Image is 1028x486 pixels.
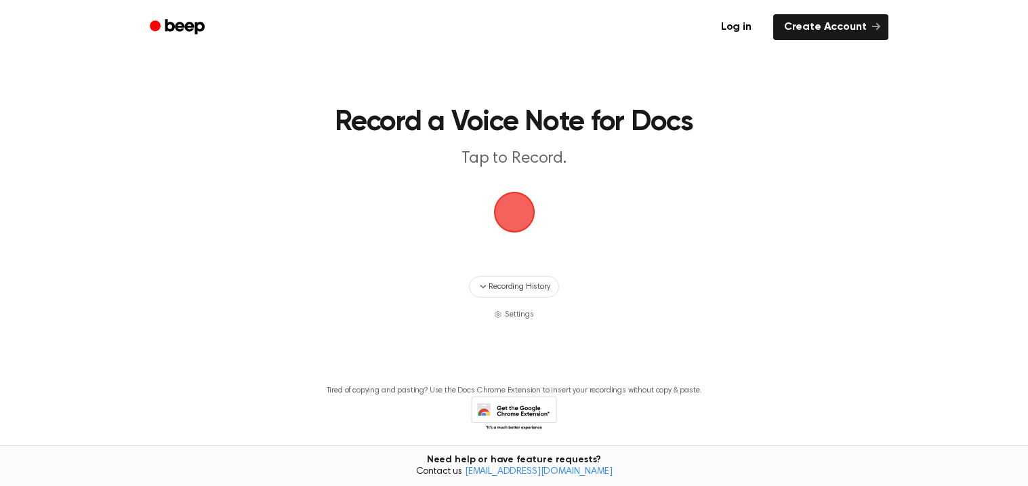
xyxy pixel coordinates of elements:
a: [EMAIL_ADDRESS][DOMAIN_NAME] [465,467,613,477]
button: Settings [494,308,534,321]
a: Beep [140,14,217,41]
button: Recording History [469,276,558,298]
span: Contact us [8,466,1020,479]
a: Create Account [773,14,888,40]
span: Recording History [489,281,550,293]
p: Tired of copying and pasting? Use the Docs Chrome Extension to insert your recordings without cop... [327,386,702,396]
img: Beep Logo [494,192,535,232]
h1: Record a Voice Note for Docs [167,108,861,137]
span: Settings [505,308,534,321]
p: Tap to Record. [254,148,775,170]
a: Log in [707,12,765,43]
